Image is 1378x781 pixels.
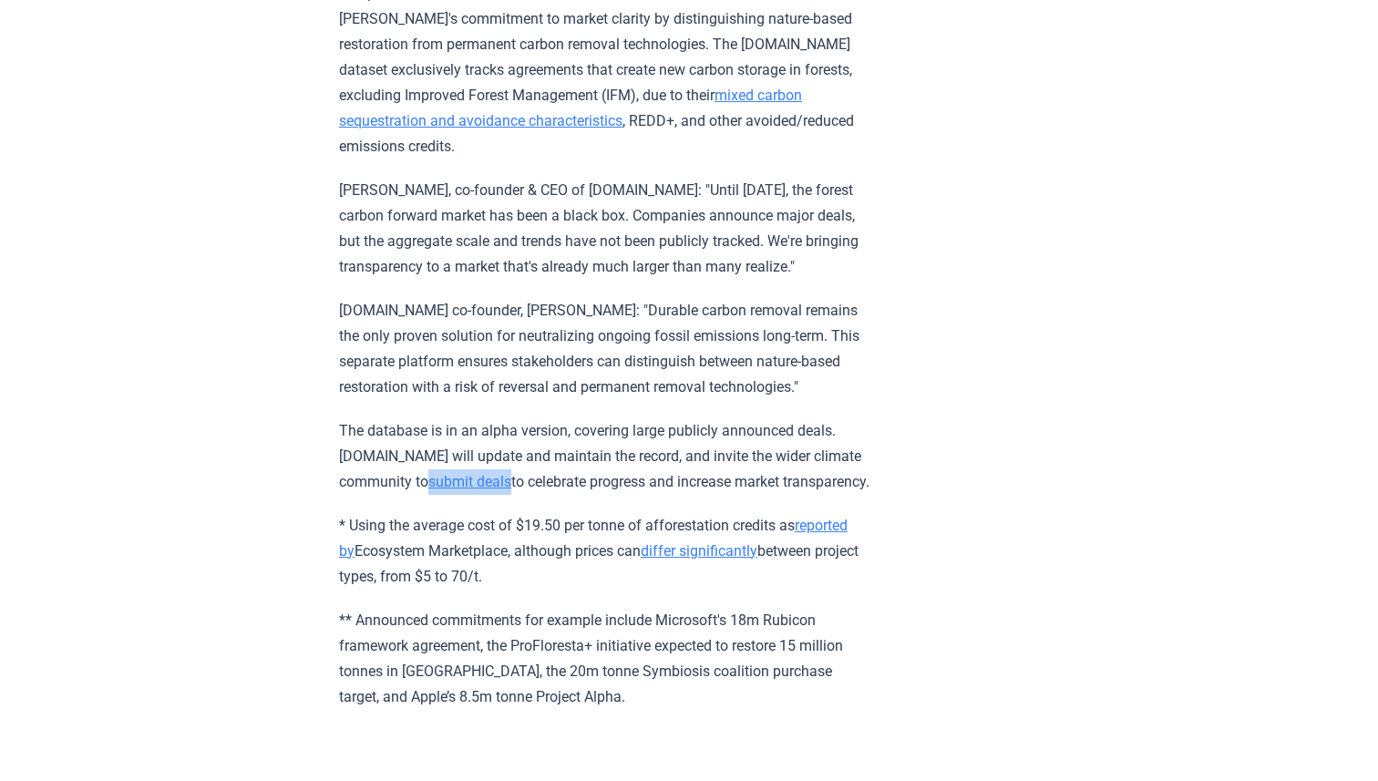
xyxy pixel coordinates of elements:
[339,298,872,400] p: [DOMAIN_NAME] co-founder, [PERSON_NAME]: "Durable carbon removal remains the only proven solution...
[339,517,848,560] a: reported by
[339,418,872,495] p: The database is in an alpha version, covering large publicly announced deals. [DOMAIN_NAME] will ...
[641,542,757,560] a: differ significantly
[339,87,802,129] a: mixed carbon sequestration and avoidance characteristics
[339,178,872,280] p: [PERSON_NAME], co-founder & CEO of [DOMAIN_NAME]: "Until [DATE], the forest carbon forward market...
[339,513,872,590] p: * Using the average cost of $19.50 per tonne of afforestation credits as Ecosystem Marketplace, a...
[428,473,511,490] a: submit deals
[339,608,872,710] p: ** Announced commitments for example include Microsoft's 18m Rubicon framework agreement, the Pro...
